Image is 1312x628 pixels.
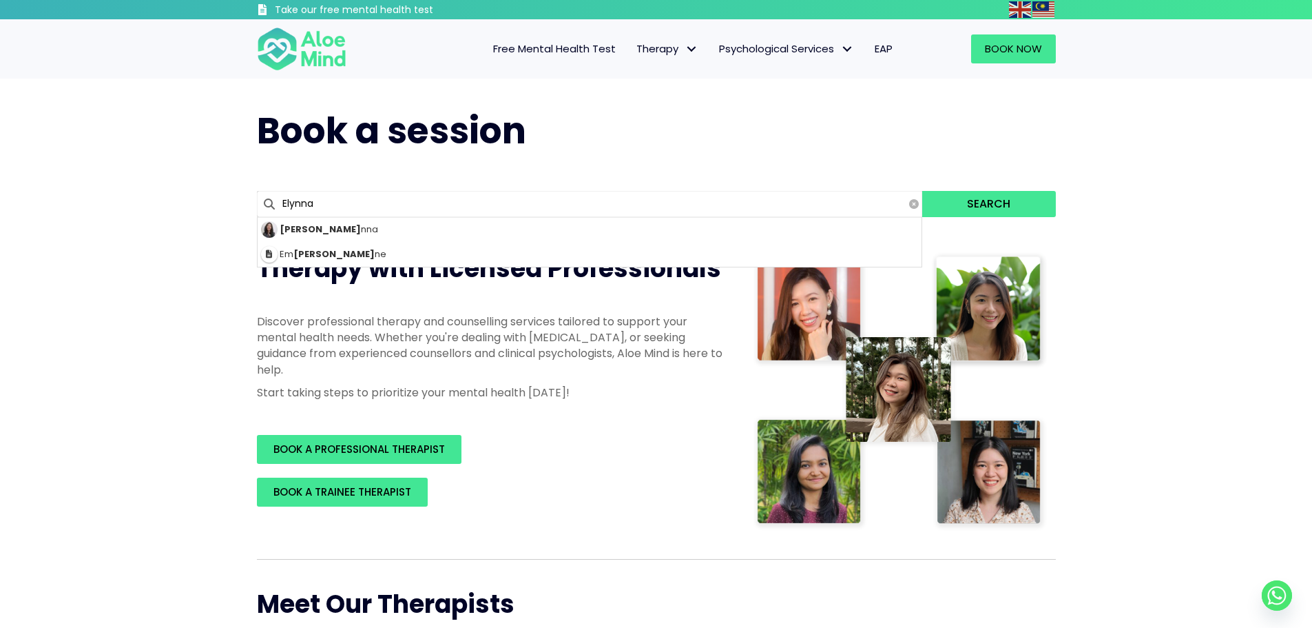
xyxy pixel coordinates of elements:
span: Em ne [280,247,386,261]
a: Free Mental Health Test [483,34,626,63]
strong: [PERSON_NAME] [280,223,361,236]
span: Psychological Services [719,41,854,56]
img: Elynna-crop-32x32.jpg [261,221,278,238]
img: Aloe mind Logo [257,26,346,72]
nav: Menu [364,34,903,63]
img: en [1009,1,1031,18]
a: BOOK A TRAINEE THERAPIST [257,478,428,507]
span: Psychological Services: submenu [837,39,857,59]
span: Free Mental Health Test [493,41,616,56]
button: Search [922,191,1055,217]
span: Therapy [636,41,698,56]
img: ms [1032,1,1054,18]
a: Whatsapp [1262,580,1292,611]
span: EAP [875,41,893,56]
a: BOOK A PROFESSIONAL THERAPIST [257,435,461,464]
a: Book Now [971,34,1056,63]
a: EAP [864,34,903,63]
a: Psychological ServicesPsychological Services: submenu [709,34,864,63]
span: BOOK A PROFESSIONAL THERAPIST [273,442,445,456]
span: Book a session [257,105,526,156]
h3: Take our free mental health test [275,3,507,17]
a: Malay [1032,1,1056,17]
span: BOOK A TRAINEE THERAPIST [273,485,411,499]
a: Take our free mental health test [257,3,507,19]
a: English [1009,1,1032,17]
span: Book Now [985,41,1042,56]
span: Therapy: submenu [682,39,702,59]
a: TherapyTherapy: submenu [626,34,709,63]
span: Therapy with Licensed Professionals [257,251,721,286]
strong: [PERSON_NAME] [293,247,375,261]
span: nna [280,223,378,236]
img: Therapist collage [753,252,1048,531]
p: Start taking steps to prioritize your mental health [DATE]! [257,385,725,401]
p: Discover professional therapy and counselling services tailored to support your mental health nee... [257,314,725,378]
span: Meet Our Therapists [257,587,514,622]
input: Search for... [257,191,923,217]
